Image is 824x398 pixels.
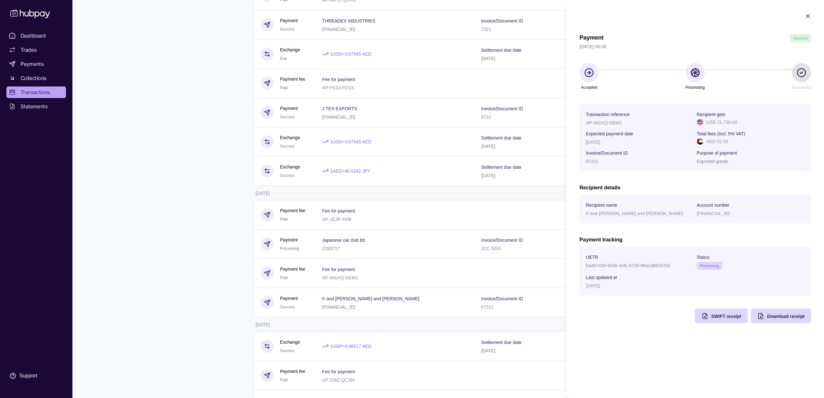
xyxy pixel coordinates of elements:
h1: Payment [579,34,604,42]
p: [DATE] 00:08 [579,43,811,50]
img: ae [697,138,703,145]
p: Invoice/Document ID [586,150,628,156]
span: Download receipt [767,314,805,319]
p: UETR [586,255,598,260]
p: Accepted [581,84,597,91]
p: 67321 [586,159,598,164]
span: Success [793,36,808,41]
p: Processing [686,84,705,91]
p: Status [697,255,710,260]
p: Exported goods [697,159,728,164]
p: [FINANCIAL_ID] [697,211,730,216]
p: Transaction reference [586,112,630,117]
span: Processing [700,264,719,268]
p: USD 21,730.00 [707,119,737,126]
p: K and [PERSON_NAME] and [PERSON_NAME] [586,211,683,216]
p: AED 52.50 [707,138,728,145]
h2: Payment tracking [579,236,811,243]
p: Expected payment date [586,131,633,136]
p: [DATE] [586,140,600,145]
p: Purpose of payment [697,150,737,156]
p: Successful [792,84,811,91]
p: Last updated at [586,275,617,280]
p: Recipient gets [697,112,726,117]
p: Recipient name [586,203,617,208]
p: Total fees (incl. 5% VAT) [697,131,745,136]
p: ba46742b-6346-4efc-b725-86acd8833760 [586,263,670,268]
p: AP-WGXQ-DE6O [586,120,621,125]
button: SWIFT receipt [695,309,748,323]
img: us [697,119,703,125]
h2: Recipient details [579,184,811,191]
p: [DATE] [586,283,600,288]
p: Account number [697,203,730,208]
span: SWIFT receipt [711,314,741,319]
button: Download receipt [751,309,811,323]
